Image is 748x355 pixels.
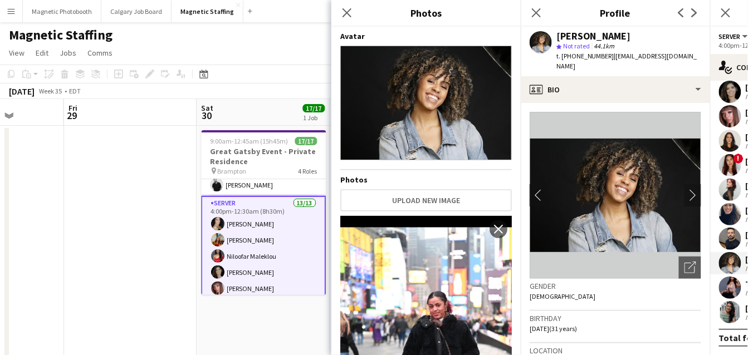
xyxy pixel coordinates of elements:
[563,42,590,50] span: Not rated
[69,103,77,113] span: Fri
[719,32,741,41] span: Server
[556,31,631,41] div: [PERSON_NAME]
[592,42,617,50] span: 44.1km
[4,46,29,60] a: View
[340,46,512,160] img: Crew avatar
[9,86,35,97] div: [DATE]
[87,48,113,58] span: Comms
[37,87,65,95] span: Week 35
[303,104,325,112] span: 17/17
[734,154,744,164] span: !
[556,52,697,70] span: | [EMAIL_ADDRESS][DOMAIN_NAME]
[530,292,596,300] span: [DEMOGRAPHIC_DATA]
[60,48,76,58] span: Jobs
[295,137,317,145] span: 17/17
[83,46,117,60] a: Comms
[340,175,512,185] h4: Photos
[172,1,243,22] button: Magnetic Staffing
[55,46,81,60] a: Jobs
[202,130,326,295] app-job-card: 9:00am-12:45am (15h45m) (Sun)17/17Great Gatsby Event - Private Residence Brampton4 Roles[PERSON_N...
[23,1,101,22] button: Magnetic Photobooth
[211,137,295,145] span: 9:00am-12:45am (15h45m) (Sun)
[340,31,512,41] h4: Avatar
[521,76,710,103] div: Bio
[202,103,214,113] span: Sat
[67,109,77,122] span: 29
[679,257,701,279] div: Open photos pop-in
[101,1,172,22] button: Calgary Job Board
[530,324,577,333] span: [DATE] (31 years)
[218,167,247,175] span: Brampton
[556,52,614,60] span: t. [PHONE_NUMBER]
[340,189,512,211] button: Upload new image
[9,48,25,58] span: View
[36,48,48,58] span: Edit
[31,46,53,60] a: Edit
[299,167,317,175] span: 4 Roles
[69,87,81,95] div: EDT
[530,112,701,279] img: Crew avatar or photo
[521,6,710,20] h3: Profile
[202,146,326,166] h3: Great Gatsby Event - Private Residence
[331,6,521,20] h3: Photos
[304,114,325,122] div: 1 Job
[530,281,701,291] h3: Gender
[530,313,701,323] h3: Birthday
[200,109,214,122] span: 30
[9,27,113,43] h1: Magnetic Staffing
